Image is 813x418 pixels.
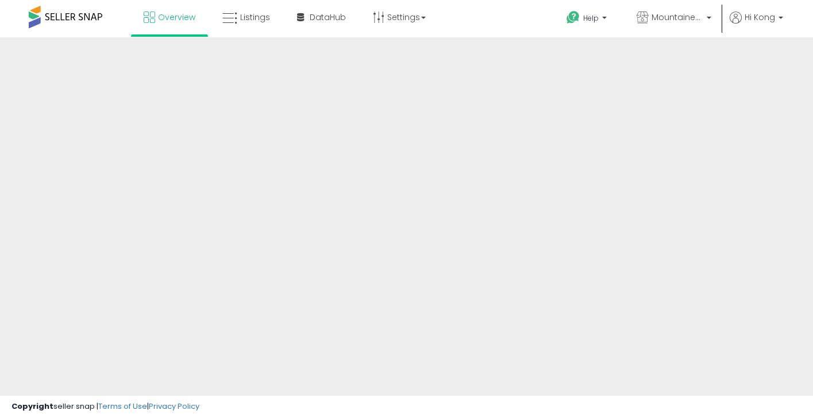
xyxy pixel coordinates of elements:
span: Listings [240,11,270,23]
span: Hi Kong [745,11,775,23]
span: DataHub [310,11,346,23]
a: Help [557,2,618,37]
i: Get Help [566,10,580,25]
a: Terms of Use [98,401,147,412]
a: Privacy Policy [149,401,199,412]
strong: Copyright [11,401,53,412]
span: MountaineerBrand [652,11,703,23]
a: Hi Kong [730,11,783,37]
span: Help [583,13,599,23]
span: Overview [158,11,195,23]
div: seller snap | | [11,401,199,412]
